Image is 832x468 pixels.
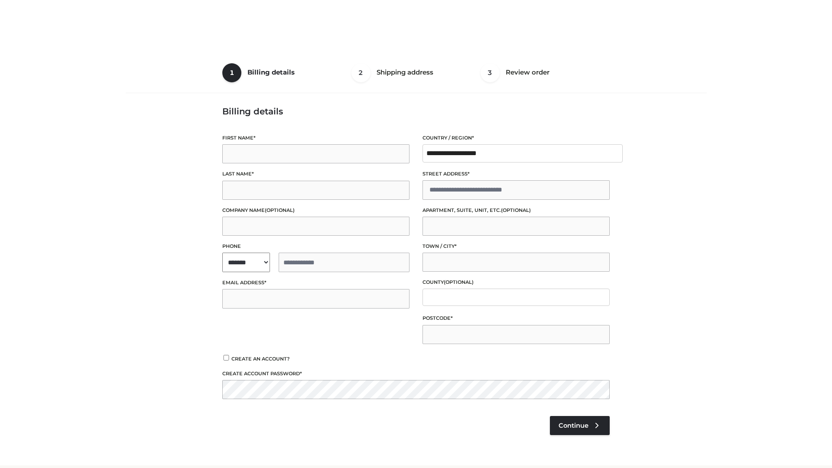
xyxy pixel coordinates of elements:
span: 1 [222,63,241,82]
span: (optional) [265,207,295,213]
a: Continue [550,416,610,435]
label: Country / Region [422,134,610,142]
span: 3 [481,63,500,82]
label: Postcode [422,314,610,322]
label: Town / City [422,242,610,250]
label: Street address [422,170,610,178]
label: County [422,278,610,286]
span: (optional) [444,279,474,285]
span: Review order [506,68,549,76]
label: Phone [222,242,409,250]
label: Last name [222,170,409,178]
label: Create account password [222,370,610,378]
label: Apartment, suite, unit, etc. [422,206,610,214]
span: (optional) [501,207,531,213]
span: Shipping address [377,68,433,76]
input: Create an account? [222,355,230,361]
label: First name [222,134,409,142]
h3: Billing details [222,106,610,117]
span: Create an account? [231,356,290,362]
label: Email address [222,279,409,287]
span: 2 [351,63,370,82]
label: Company name [222,206,409,214]
span: Billing details [247,68,295,76]
span: Continue [559,422,588,429]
